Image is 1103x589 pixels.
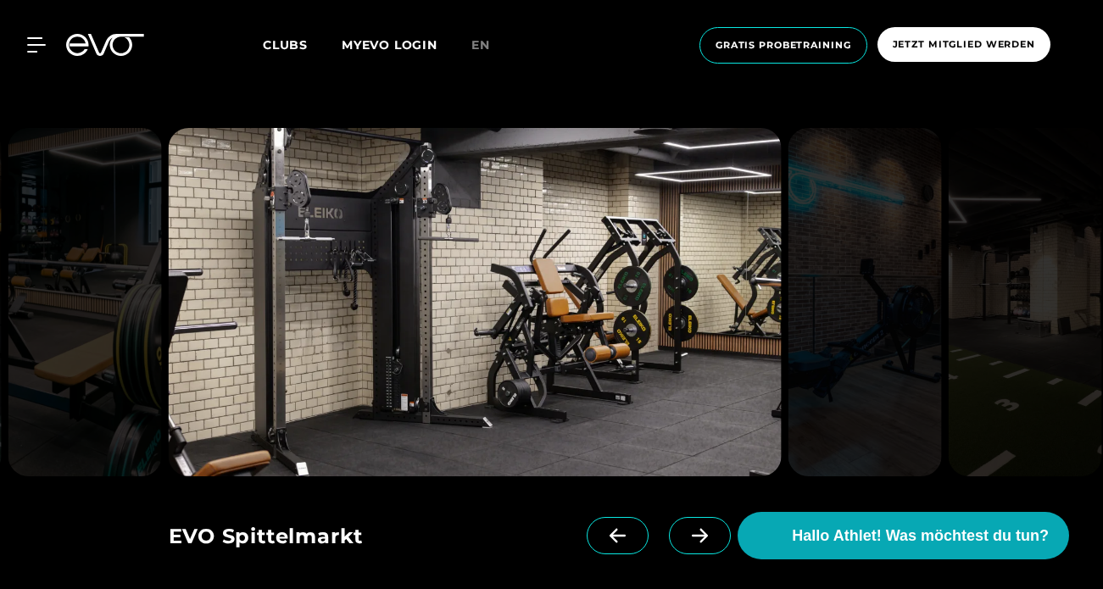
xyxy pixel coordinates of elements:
[8,128,162,476] img: evofitness
[471,36,510,55] a: en
[263,36,342,53] a: Clubs
[893,37,1035,52] span: Jetzt Mitglied werden
[792,525,1049,547] span: Hallo Athlet! Was möchtest du tun?
[872,27,1056,64] a: Jetzt Mitglied werden
[694,27,872,64] a: Gratis Probetraining
[471,37,490,53] span: en
[716,38,851,53] span: Gratis Probetraining
[342,37,437,53] a: MYEVO LOGIN
[948,128,1101,476] img: evofitness
[738,512,1069,559] button: Hallo Athlet! Was möchtest du tun?
[788,128,942,476] img: evofitness
[263,37,308,53] span: Clubs
[168,128,781,476] img: evofitness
